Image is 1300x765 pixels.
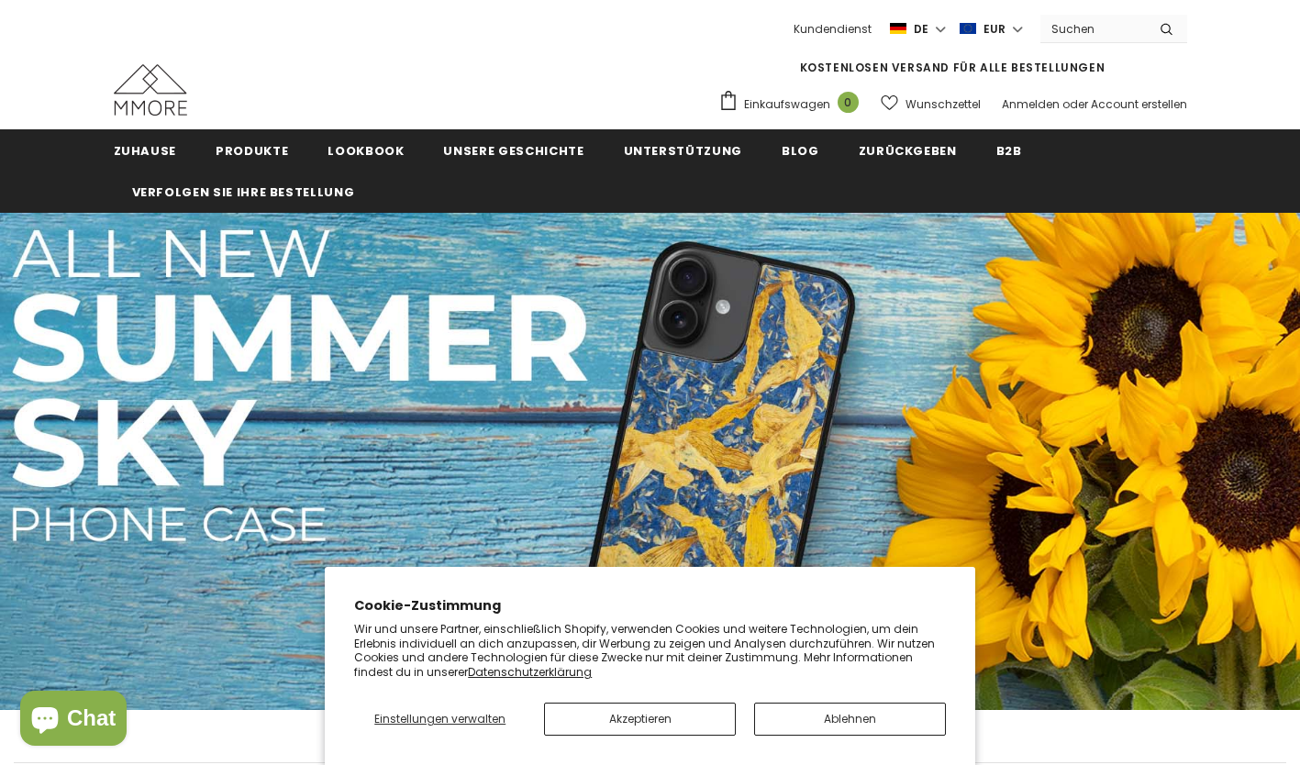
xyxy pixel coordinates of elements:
[794,21,872,37] span: Kundendienst
[374,711,506,726] span: Einstellungen verwalten
[132,171,355,212] a: Verfolgen Sie Ihre Bestellung
[718,90,868,117] a: Einkaufswagen 0
[859,129,957,171] a: Zurückgeben
[114,64,187,116] img: MMORE Cases
[782,142,819,160] span: Blog
[443,129,583,171] a: Unsere Geschichte
[1040,16,1146,42] input: Search Site
[328,129,404,171] a: Lookbook
[443,142,583,160] span: Unsere Geschichte
[354,703,526,736] button: Einstellungen verwalten
[354,622,946,679] p: Wir und unsere Partner, einschließlich Shopify, verwenden Cookies und weitere Technologien, um de...
[216,142,288,160] span: Produkte
[354,596,946,615] h2: Cookie-Zustimmung
[914,20,928,39] span: de
[216,129,288,171] a: Produkte
[838,92,859,113] span: 0
[114,129,177,171] a: Zuhause
[906,95,981,114] span: Wunschzettel
[1062,96,1088,112] span: oder
[132,183,355,201] span: Verfolgen Sie Ihre Bestellung
[15,691,132,750] inbox-online-store-chat: Onlineshop-Chat von Shopify
[744,95,830,114] span: Einkaufswagen
[1002,96,1060,112] a: Anmelden
[544,703,736,736] button: Akzeptieren
[996,129,1022,171] a: B2B
[328,142,404,160] span: Lookbook
[800,60,1106,75] span: KOSTENLOSEN VERSAND FÜR ALLE BESTELLUNGEN
[114,142,177,160] span: Zuhause
[996,142,1022,160] span: B2B
[890,21,906,37] img: i-lang-2.png
[468,664,592,680] a: Datenschutzerklärung
[859,142,957,160] span: Zurückgeben
[782,129,819,171] a: Blog
[754,703,946,736] button: Ablehnen
[881,88,981,120] a: Wunschzettel
[983,20,1006,39] span: EUR
[624,129,742,171] a: Unterstützung
[624,142,742,160] span: Unterstützung
[1091,96,1187,112] a: Account erstellen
